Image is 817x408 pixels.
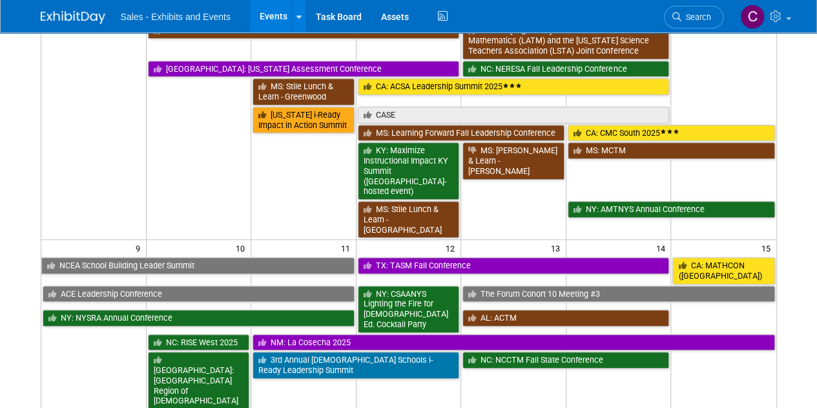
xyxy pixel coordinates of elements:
span: 10 [234,240,251,256]
a: KY: Maximize Instructional Impact KY Summit ([GEOGRAPHIC_DATA]-hosted event) [358,142,460,200]
a: NC: NCCTM Fall State Conference [462,352,669,369]
a: MS: Stile Lunch & Learn - [GEOGRAPHIC_DATA] [358,201,460,238]
span: Sales - Exhibits and Events [121,12,231,22]
a: NCEA School Building Leader Summit [41,257,355,274]
a: NC: NERESA Fall Leadership Conference [462,61,669,78]
a: MS: MCTM [568,142,775,159]
a: LA: The [US_STATE] Association of Teachers of Mathematics (LATM) and the [US_STATE] Science Teach... [462,23,669,59]
a: MS: Stile Lunch & Learn - Greenwood [253,78,355,105]
a: The Forum Cohort 10 Meeting #3 [462,286,774,303]
span: 13 [550,240,566,256]
a: CASE [358,107,670,123]
a: ACE Leadership Conference [43,286,355,303]
a: TX: TASM Fall Conference [358,257,670,274]
a: MS: Learning Forward Fall Leadership Conference [358,125,564,142]
a: [US_STATE] i-Ready Impact in Action Summit [253,107,355,133]
a: [GEOGRAPHIC_DATA]: [US_STATE] Assessment Conference [148,61,460,78]
span: Search [681,12,711,22]
a: MS: [PERSON_NAME] & Learn - [PERSON_NAME] [462,142,564,179]
a: NY: AMTNYS Annual Conference [568,201,775,218]
img: ExhibitDay [41,11,105,24]
a: NC: RISE West 2025 [148,334,250,351]
a: CA: ACSA Leadership Summit 2025 [358,78,670,95]
span: 14 [654,240,670,256]
a: NY: CSAANYS Lighting the Fire for [DEMOGRAPHIC_DATA] Ed. Cocktail Party [358,286,460,333]
a: CA: CMC South 2025 [568,125,775,142]
a: NM: La Cosecha 2025 [253,334,774,351]
span: 11 [340,240,356,256]
a: AL: ACTM [462,310,669,327]
span: 15 [760,240,776,256]
a: NY: NYSRA Annual Conference [43,310,355,327]
span: 9 [134,240,146,256]
img: Christine Lurz [740,5,765,29]
a: Search [664,6,723,28]
a: CA: MATHCON ([GEOGRAPHIC_DATA]) [672,257,774,284]
span: 12 [444,240,460,256]
a: 3rd Annual [DEMOGRAPHIC_DATA] Schools i-Ready Leadership Summit [253,352,459,378]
